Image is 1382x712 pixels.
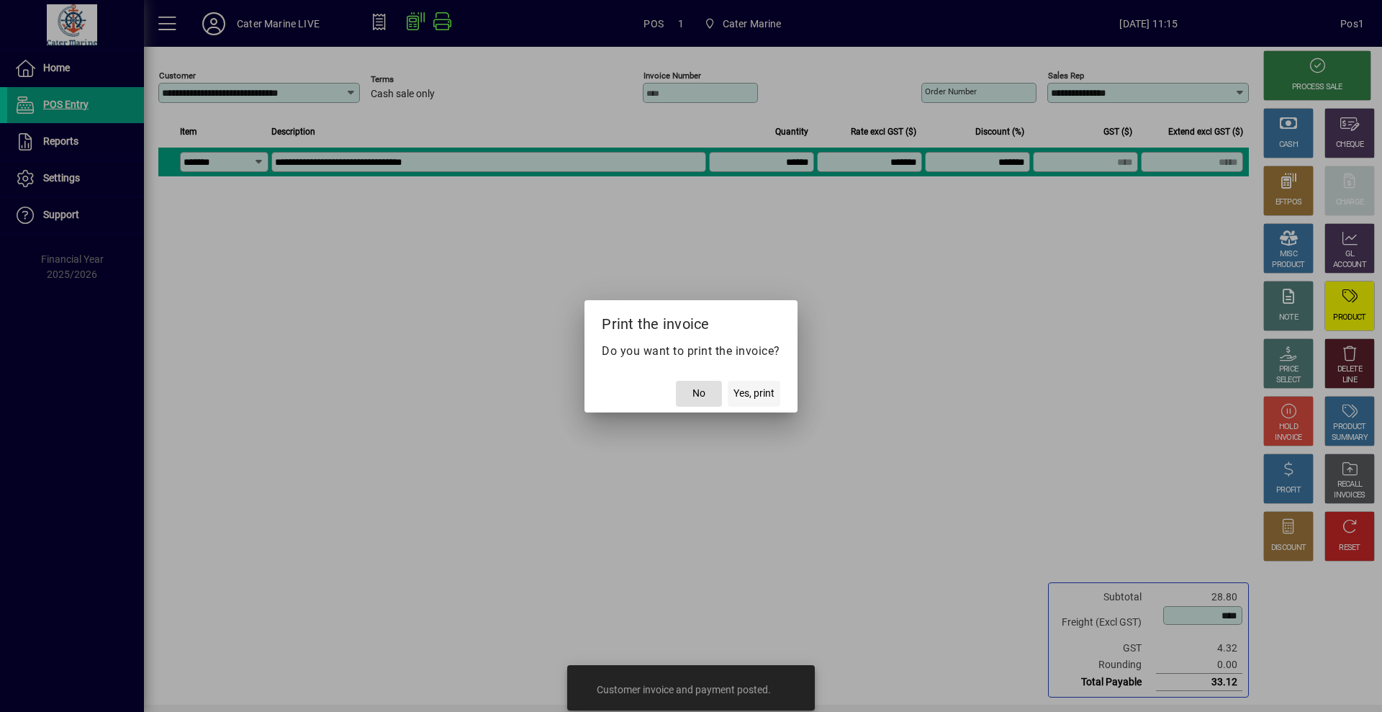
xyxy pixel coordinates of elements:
[733,386,774,401] span: Yes, print
[728,381,780,407] button: Yes, print
[584,300,798,342] h2: Print the invoice
[692,386,705,401] span: No
[602,343,780,360] p: Do you want to print the invoice?
[676,381,722,407] button: No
